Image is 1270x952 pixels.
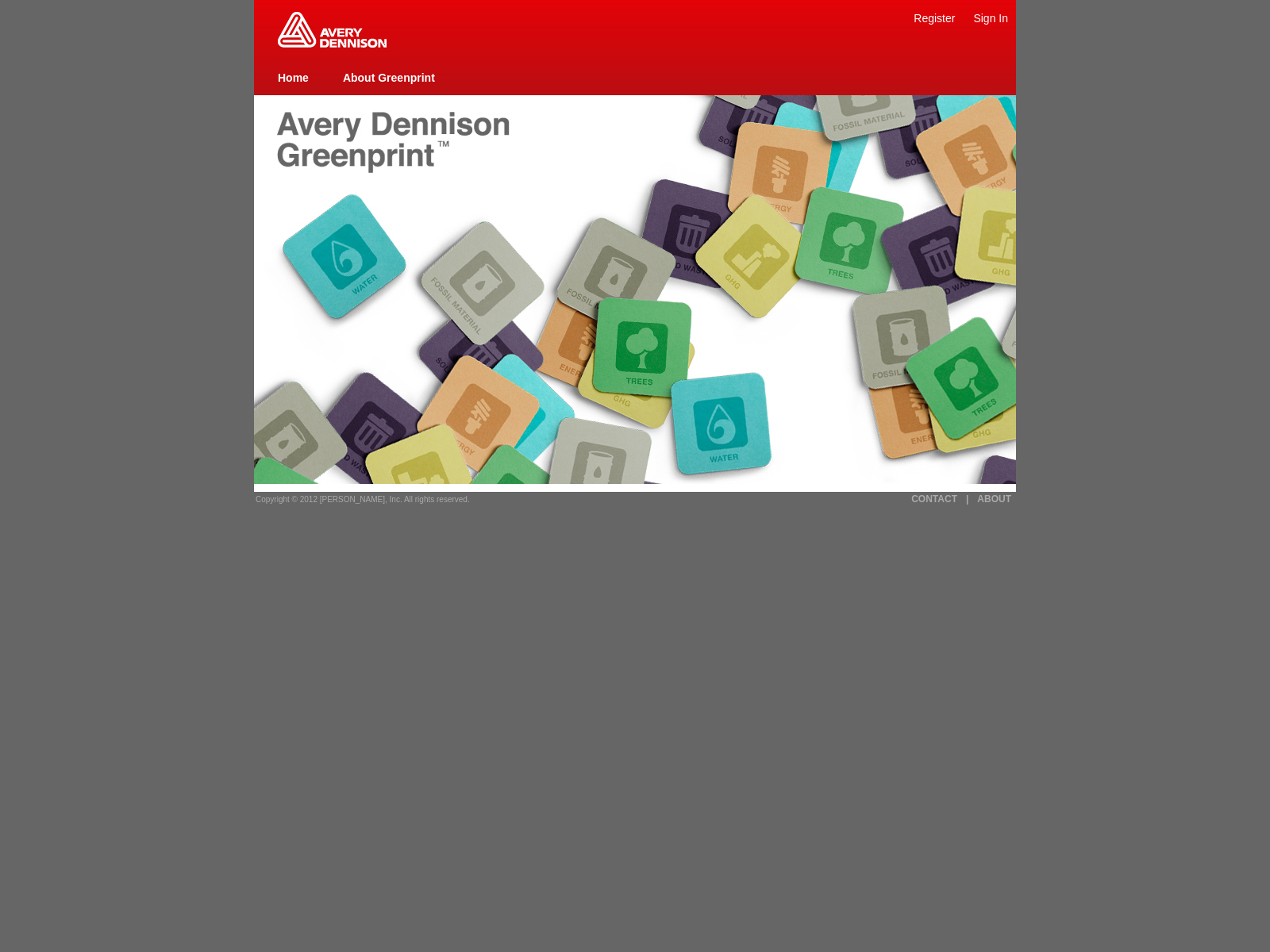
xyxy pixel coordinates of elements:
a: Greenprint [278,40,387,49]
a: Register [914,12,955,25]
a: CONTACT [911,493,957,505]
a: | [966,493,968,505]
a: ABOUT [977,493,1011,505]
a: Home [278,71,309,84]
a: Sign In [973,12,1008,25]
span: Copyright © 2012 [PERSON_NAME], Inc. All rights reserved. [256,495,470,504]
img: Home [278,12,387,48]
a: About Greenprint [343,71,435,84]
